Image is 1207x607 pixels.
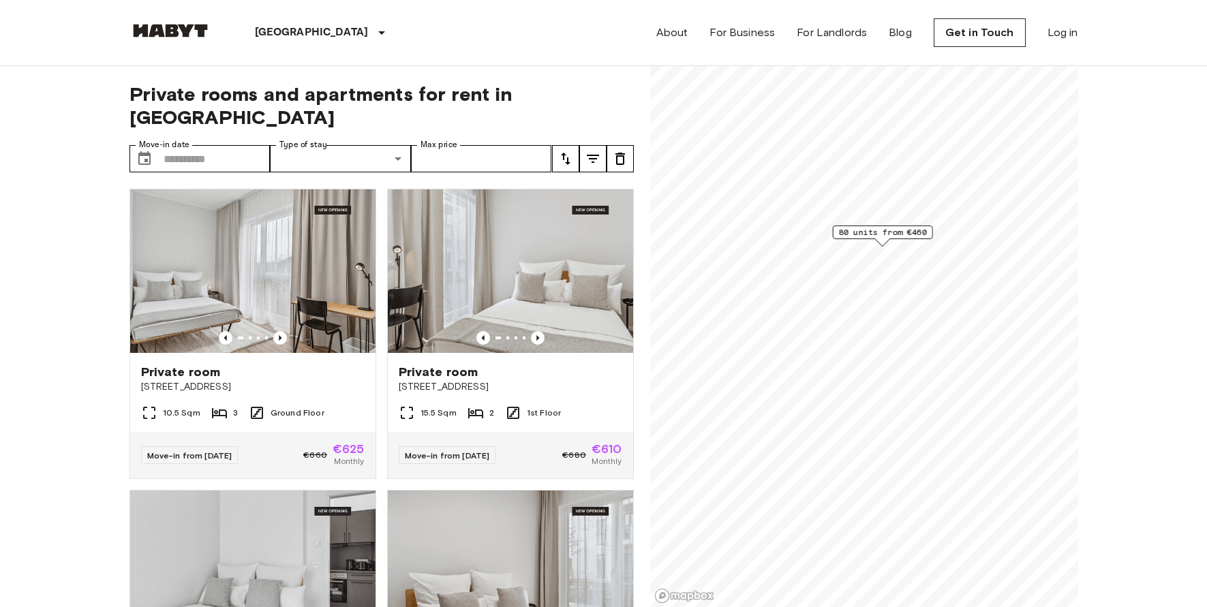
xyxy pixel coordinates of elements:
[129,24,211,37] img: Habyt
[255,25,369,41] p: [GEOGRAPHIC_DATA]
[709,25,775,41] a: For Business
[273,331,287,345] button: Previous image
[219,331,232,345] button: Previous image
[405,450,490,461] span: Move-in from [DATE]
[934,18,1026,47] a: Get in Touch
[141,364,221,380] span: Private room
[163,407,200,419] span: 10.5 Sqm
[421,139,457,151] label: Max price
[1048,25,1078,41] a: Log in
[421,407,457,419] span: 15.5 Sqm
[552,145,579,172] button: tune
[387,189,634,479] a: Marketing picture of unit DE-13-001-111-002Previous imagePrevious imagePrivate room[STREET_ADDRES...
[131,145,158,172] button: Choose date
[388,189,633,353] img: Marketing picture of unit DE-13-001-111-002
[592,443,622,455] span: €610
[476,331,490,345] button: Previous image
[838,226,926,238] span: 80 units from €460
[139,139,189,151] label: Move-in date
[832,225,932,247] div: Map marker
[271,407,324,419] span: Ground Floor
[399,380,622,394] span: [STREET_ADDRESS]
[889,25,912,41] a: Blog
[531,331,545,345] button: Previous image
[333,443,365,455] span: €625
[279,139,327,151] label: Type of stay
[399,364,478,380] span: Private room
[130,189,376,353] img: Marketing picture of unit DE-13-001-002-001
[654,588,714,604] a: Mapbox logo
[607,145,634,172] button: tune
[797,25,867,41] a: For Landlords
[592,455,622,467] span: Monthly
[562,449,586,461] span: €680
[489,407,494,419] span: 2
[579,145,607,172] button: tune
[303,449,327,461] span: €660
[233,407,238,419] span: 3
[527,407,561,419] span: 1st Floor
[334,455,364,467] span: Monthly
[656,25,688,41] a: About
[129,189,376,479] a: Marketing picture of unit DE-13-001-002-001Previous imagePrevious imagePrivate room[STREET_ADDRES...
[129,82,634,129] span: Private rooms and apartments for rent in [GEOGRAPHIC_DATA]
[147,450,232,461] span: Move-in from [DATE]
[141,380,365,394] span: [STREET_ADDRESS]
